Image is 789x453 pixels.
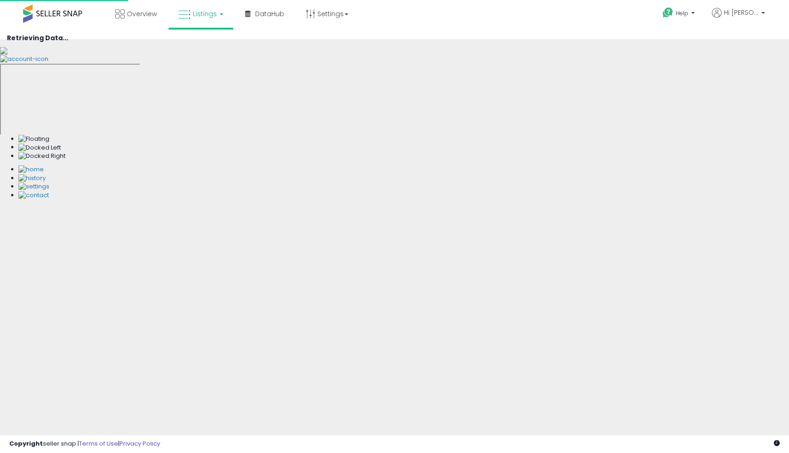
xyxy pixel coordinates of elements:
[676,9,688,17] span: Help
[18,182,49,191] img: Settings
[724,8,759,17] span: Hi [PERSON_NAME]
[18,174,46,183] img: History
[18,152,66,161] img: Docked Right
[18,135,49,144] img: Floating
[255,9,284,18] span: DataHub
[662,7,674,18] i: Get Help
[127,9,157,18] span: Overview
[193,9,217,18] span: Listings
[18,144,61,152] img: Docked Left
[712,8,765,29] a: Hi [PERSON_NAME]
[18,165,44,174] img: Home
[18,191,49,200] img: Contact
[7,35,782,42] h4: Retrieving Data...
